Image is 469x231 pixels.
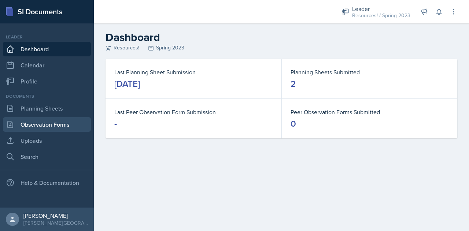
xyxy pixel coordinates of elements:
div: Leader [3,34,91,40]
a: Search [3,149,91,164]
div: Resources! / Spring 2023 [352,12,410,19]
a: Planning Sheets [3,101,91,116]
a: Dashboard [3,42,91,56]
dt: Planning Sheets Submitted [291,68,448,77]
div: Help & Documentation [3,175,91,190]
a: Profile [3,74,91,89]
a: Observation Forms [3,117,91,132]
div: 2 [291,78,296,90]
dt: Last Peer Observation Form Submission [114,108,273,116]
div: Leader [352,4,410,13]
div: [PERSON_NAME] [23,212,88,219]
dt: Last Planning Sheet Submission [114,68,273,77]
a: Uploads [3,133,91,148]
div: [PERSON_NAME][GEOGRAPHIC_DATA] [23,219,88,227]
a: Calendar [3,58,91,72]
div: [DATE] [114,78,140,90]
div: Documents [3,93,91,100]
div: Resources! Spring 2023 [106,44,457,52]
h2: Dashboard [106,31,457,44]
div: 0 [291,118,296,130]
div: - [114,118,117,130]
dt: Peer Observation Forms Submitted [291,108,448,116]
